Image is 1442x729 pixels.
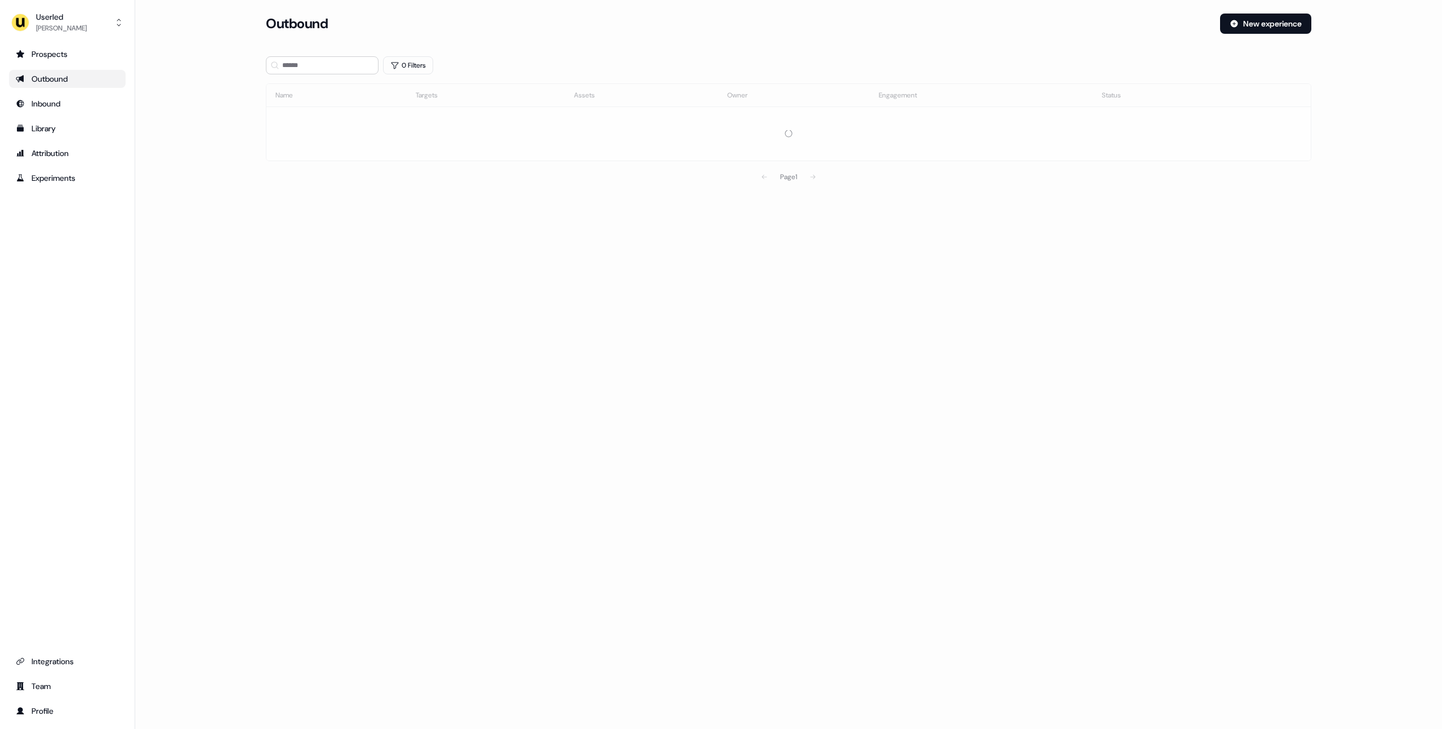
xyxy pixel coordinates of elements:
a: Go to Inbound [9,95,126,113]
a: Go to profile [9,702,126,720]
h3: Outbound [266,15,328,32]
button: Userled[PERSON_NAME] [9,9,126,36]
a: Go to attribution [9,144,126,162]
a: Go to templates [9,119,126,137]
a: Go to outbound experience [9,70,126,88]
div: Userled [36,11,87,23]
div: Integrations [16,656,119,667]
a: Go to team [9,677,126,695]
div: Prospects [16,48,119,60]
div: Attribution [16,148,119,159]
a: Go to integrations [9,652,126,670]
div: [PERSON_NAME] [36,23,87,34]
a: Go to experiments [9,169,126,187]
button: 0 Filters [383,56,433,74]
button: New experience [1220,14,1311,34]
div: Profile [16,705,119,717]
div: Inbound [16,98,119,109]
div: Outbound [16,73,119,85]
div: Team [16,681,119,692]
a: Go to prospects [9,45,126,63]
div: Experiments [16,172,119,184]
div: Library [16,123,119,134]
